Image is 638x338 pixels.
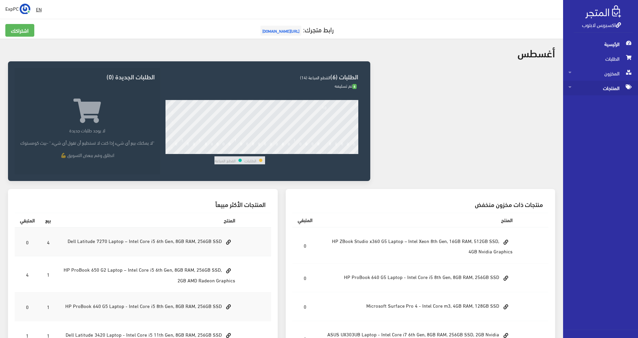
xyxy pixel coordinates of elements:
td: 0 [15,227,40,256]
a: الطلبات [563,51,638,66]
span: تم تسليمه [335,82,357,90]
div: 2 [181,149,183,154]
p: لا يوجد طلبات جديدة [20,127,155,134]
h3: المنتجات الأكثر مبيعاً [20,201,266,207]
th: المتبقي [292,213,318,227]
span: [URL][DOMAIN_NAME] [260,26,301,36]
img: ... [20,4,30,14]
td: 4 [15,256,40,292]
td: HP ProBook 640 G5 Laptop - Intel Core i5 8th Gen, 8GB RAM, 256GB SSD [56,292,240,321]
span: الطلبات [568,51,633,66]
td: 0 [15,292,40,321]
img: . [585,5,621,18]
span: المخزون [568,66,633,81]
td: 4 [40,227,56,256]
a: الرئيسية [563,37,638,51]
a: EN [33,3,44,15]
u: EN [36,5,42,13]
td: 0 [292,292,318,321]
td: 1 [40,292,56,321]
p: انطلق وقم ببعض التسويق 💪 [20,151,155,158]
span: ExpPC [5,4,19,13]
td: 0 [292,264,318,292]
td: 0 [292,227,318,264]
td: HP ProBook 640 G5 Laptop - Intel Core i5 8th Gen, 8GB RAM, 256GB SSD [318,264,518,292]
h2: أغسطس [517,47,555,58]
td: القطع المباعة [214,156,236,164]
h3: الطلبات الجديدة (0) [20,73,155,80]
div: 18 [275,149,279,154]
td: 1 [40,256,56,292]
td: Microsoft Surface Pro 4 - Intel Core m3, 4GB RAM, 128GB SSD [318,292,518,321]
a: المخزون [563,66,638,81]
p: "لا يمكنك بيع أي شيء إذا كنت لا تستطيع أن تقول أي شيء." -بيث كومستوك [20,139,155,146]
span: الرئيسية [568,37,633,51]
div: 26 [322,149,327,154]
th: بيع [40,213,56,228]
div: 28 [334,149,339,154]
div: 6 [205,149,207,154]
td: HP ZBook Studio x360 G5 Laptop – Intel Xeon 8th Gen, 16GB RAM, 512GB SSD, 4GB Nvidia Graphics [318,227,518,264]
div: 16 [263,149,268,154]
div: 30 [346,149,350,154]
a: اكسبريس لابتوب [582,20,621,29]
h3: الطلبات (6) [165,73,358,80]
span: المنتجات [568,81,633,95]
a: رابط متجرك:[URL][DOMAIN_NAME] [259,23,334,35]
span: القطع المباعة (14) [300,73,330,81]
a: ... ExpPC [5,3,30,14]
h3: منتجات ذات مخزون منخفض [298,201,543,207]
a: اشتراكك [5,24,34,37]
th: المتبقي [15,213,40,228]
div: 24 [310,149,315,154]
div: 8 [216,149,219,154]
td: الطلبات [244,156,257,164]
div: 12 [239,149,244,154]
a: المنتجات [563,81,638,95]
td: Dell Latitude 7270 Laptop – Intel Core i5 6th Gen, 8GB RAM, 256GB SSD [56,227,240,256]
div: 20 [287,149,291,154]
th: المنتج [56,213,240,228]
span: 6 [352,84,357,89]
th: المنتج [318,213,518,227]
div: 4 [193,149,195,154]
div: 22 [298,149,303,154]
div: 14 [251,149,256,154]
div: 10 [227,149,232,154]
td: HP ProBook 650 G2 Laptop – Intel Core i5 6th Gen, 8GB RAM, 256GB SSD, 2GB AMD Radeon Graphics [56,256,240,292]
